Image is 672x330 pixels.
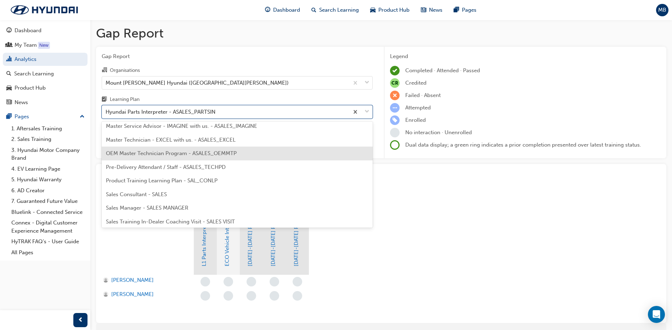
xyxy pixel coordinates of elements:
[110,67,140,74] div: Organisations
[201,291,210,301] span: learningRecordVerb_NONE-icon
[9,207,87,218] a: Bluelink - Connected Service
[9,236,87,247] a: HyTRAK FAQ's - User Guide
[270,277,279,286] span: learningRecordVerb_NONE-icon
[3,39,87,52] a: My Team
[3,67,87,80] a: Search Learning
[405,104,431,111] span: Attempted
[3,110,87,123] button: Pages
[462,6,476,14] span: Pages
[405,92,441,98] span: Failed · Absent
[390,103,400,113] span: learningRecordVerb_ATTEMPT-icon
[9,134,87,145] a: 2. Sales Training
[15,84,46,92] div: Product Hub
[273,6,300,14] span: Dashboard
[9,196,87,207] a: 7. Guaranteed Future Value
[106,123,257,129] span: Master Service Advisor - IMAGINE with us. - ASALES_IMAGINE
[201,277,210,286] span: learningRecordVerb_NONE-icon
[106,177,218,184] span: Product Training Learning Plan - SAL_CONLP
[106,137,236,143] span: Master Technician - EXCEL with us. - ASALES_EXCEL
[106,191,167,198] span: Sales Consultant - SALES
[9,145,87,164] a: 3. Hyundai Motor Company Brand
[405,67,480,74] span: Completed · Attended · Passed
[6,56,12,63] span: chart-icon
[15,27,41,35] div: Dashboard
[390,52,661,61] div: Legend
[454,6,459,15] span: pages-icon
[106,150,237,157] span: OEM Master Technician Program - ASALES_OEMMTP
[80,112,85,121] span: up-icon
[429,6,442,14] span: News
[9,174,87,185] a: 5. Hyundai Warranty
[421,6,426,15] span: news-icon
[3,96,87,109] a: News
[265,6,270,15] span: guage-icon
[96,25,666,41] h1: Gap Report
[370,6,375,15] span: car-icon
[319,6,359,14] span: Search Learning
[247,291,256,301] span: learningRecordVerb_NONE-icon
[293,291,302,301] span: learningRecordVerb_NONE-icon
[405,117,426,123] span: Enrolled
[106,164,226,170] span: Pre-Delivery Attendant / Staff - ASALES_TECHPD
[259,3,306,17] a: guage-iconDashboard
[293,277,302,286] span: learningRecordVerb_NONE-icon
[9,185,87,196] a: 6. AD Creator
[6,85,12,91] span: car-icon
[111,276,154,284] span: [PERSON_NAME]
[9,247,87,258] a: All Pages
[111,290,154,298] span: [PERSON_NAME]
[6,99,12,106] span: news-icon
[3,53,87,66] a: Analytics
[224,277,233,286] span: learningRecordVerb_NONE-icon
[311,6,316,15] span: search-icon
[106,108,215,116] div: Hyundai Parts Interpreter - ASALES_PARTSIN
[270,291,279,301] span: learningRecordVerb_NONE-icon
[378,6,410,14] span: Product Hub
[15,41,37,49] div: My Team
[247,277,256,286] span: learningRecordVerb_NONE-icon
[224,291,233,301] span: learningRecordVerb_NONE-icon
[78,316,83,325] span: prev-icon
[4,2,85,17] img: Trak
[15,98,28,107] div: News
[6,71,11,77] span: search-icon
[648,306,665,323] div: Open Intercom Messenger
[38,42,50,49] div: Tooltip anchor
[6,28,12,34] span: guage-icon
[6,42,12,49] span: people-icon
[14,70,54,78] div: Search Learning
[9,217,87,236] a: Connex - Digital Customer Experience Management
[365,3,415,17] a: car-iconProduct Hub
[365,78,369,87] span: down-icon
[656,4,668,16] button: MB
[658,6,666,14] span: MB
[405,129,472,136] span: No interaction · Unenrolled
[103,276,187,284] a: [PERSON_NAME]
[365,107,369,116] span: down-icon
[390,66,400,75] span: learningRecordVerb_COMPLETE-icon
[390,78,400,88] span: null-icon
[9,123,87,134] a: 1. Aftersales Training
[405,142,641,148] span: Dual data display; a green ring indicates a prior completion presented over latest training status.
[106,218,235,225] span: Sales Training In-Dealer Coaching Visit - SALES VISIT
[448,3,482,17] a: pages-iconPages
[110,96,140,103] div: Learning Plan
[306,3,365,17] a: search-iconSearch Learning
[102,52,373,61] span: Gap Report
[106,79,289,87] div: Mount [PERSON_NAME] Hyundai ([GEOGRAPHIC_DATA][PERSON_NAME])
[390,91,400,100] span: learningRecordVerb_FAIL-icon
[405,80,427,86] span: Credited
[3,81,87,95] a: Product Hub
[6,114,12,120] span: pages-icon
[3,23,87,110] button: DashboardMy TeamAnalyticsSearch LearningProduct HubNews
[3,24,87,37] a: Dashboard
[415,3,448,17] a: news-iconNews
[390,115,400,125] span: learningRecordVerb_ENROLL-icon
[102,97,107,103] span: learningplan-icon
[390,128,400,137] span: learningRecordVerb_NONE-icon
[106,205,188,211] span: Sales Manager - SALES MANAGER
[9,164,87,175] a: 4. EV Learning Page
[102,67,107,74] span: organisation-icon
